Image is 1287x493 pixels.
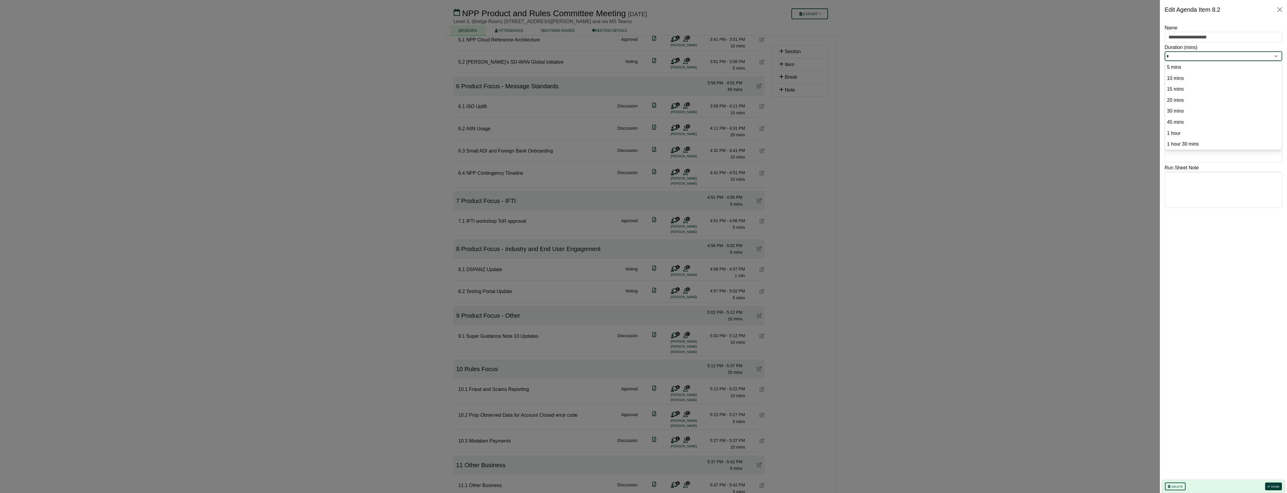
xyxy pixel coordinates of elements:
li: 90 [1165,139,1282,150]
li: 5 [1165,62,1282,73]
li: 60 [1165,128,1282,139]
li: 45 [1165,117,1282,128]
button: Delete [1165,482,1186,490]
label: Name [1165,24,1177,32]
div: Edit Agenda Item 8.2 [1165,5,1220,14]
option: 1 hour [1166,129,1280,138]
label: Duration (mins) [1165,44,1197,51]
button: Done [1265,482,1282,490]
li: 15 [1165,84,1282,95]
option: 20 mins [1166,96,1280,104]
option: 30 mins [1166,107,1280,115]
button: Close [1275,5,1285,14]
option: 45 mins [1166,118,1280,126]
option: 5 mins [1166,63,1280,71]
li: 10 [1165,73,1282,84]
label: Run Sheet Note [1165,164,1199,172]
li: 20 [1165,95,1282,106]
option: 15 mins [1166,85,1280,93]
option: 10 mins [1166,74,1280,83]
li: 30 [1165,106,1282,117]
option: 1 hour 30 mins [1166,140,1280,148]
